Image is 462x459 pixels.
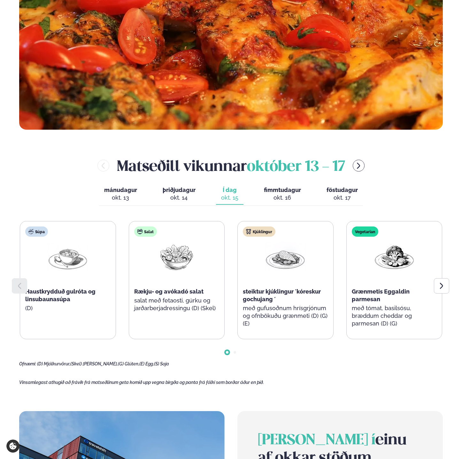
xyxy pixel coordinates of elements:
h2: Matseðill vikunnar [117,155,345,176]
div: okt. 13 [104,194,137,202]
div: okt. 15 [221,194,238,202]
button: menu-btn-right [353,160,365,172]
div: okt. 17 [327,194,358,202]
button: Í dag okt. 15 [216,184,243,205]
span: (G) Glúten, [118,361,139,366]
span: Haustkrydduð gulróta og linsubaunasúpa [25,288,96,302]
img: Vegan.png [374,242,415,272]
span: steiktur kjúklingur ´kóreskur gochujang ´ [243,288,321,302]
img: salad.svg [137,229,142,234]
span: Go to slide 2 [234,351,236,354]
div: Kjúklingur [243,226,275,237]
span: (Skel) [PERSON_NAME], [70,361,118,366]
span: Í dag [221,186,238,194]
a: Cookie settings [6,440,19,453]
span: Vinsamlegast athugið að frávik frá matseðlinum geta komið upp vegna birgða og panta frá fólki sem... [19,380,264,385]
div: Salat [134,226,157,237]
span: (D) Mjólkurvörur, [37,361,70,366]
p: salat með fetaosti, gúrku og jarðarberjadressingu (D) (Skel) [134,297,219,312]
span: Grænmetis Eggaldin parmesan [352,288,410,302]
span: Ofnæmi: [19,361,36,366]
span: október 13 - 17 [247,160,345,174]
img: Salad.png [156,242,197,272]
button: þriðjudagur okt. 14 [158,184,201,205]
button: menu-btn-left [97,160,109,172]
span: föstudagur [327,187,358,193]
img: Chicken-breast.png [265,242,306,272]
div: Vegetarian [352,226,378,237]
span: (E) Egg, [139,361,154,366]
p: með tómat, basilsósu, bræddum cheddar og parmesan (D) (G) [352,304,437,327]
span: Go to slide 1 [226,351,228,354]
img: chicken.svg [246,229,251,234]
p: með gufusoðnum hrísgrjónum og ofnbökuðu grænmeti (D) (G) (E) [243,304,328,327]
div: okt. 14 [163,194,196,202]
span: [PERSON_NAME] í [258,433,375,448]
span: Rækju- og avókadó salat [134,288,204,295]
img: Soup.png [47,242,88,272]
span: fimmtudagur [264,187,301,193]
img: soup.svg [28,229,34,234]
button: föstudagur okt. 17 [321,184,363,205]
button: fimmtudagur okt. 16 [259,184,306,205]
div: Súpa [25,226,48,237]
span: þriðjudagur [163,187,196,193]
div: okt. 16 [264,194,301,202]
p: (D) [25,304,111,312]
span: mánudagur [104,187,137,193]
span: (S) Soja [154,361,169,366]
button: mánudagur okt. 13 [99,184,142,205]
